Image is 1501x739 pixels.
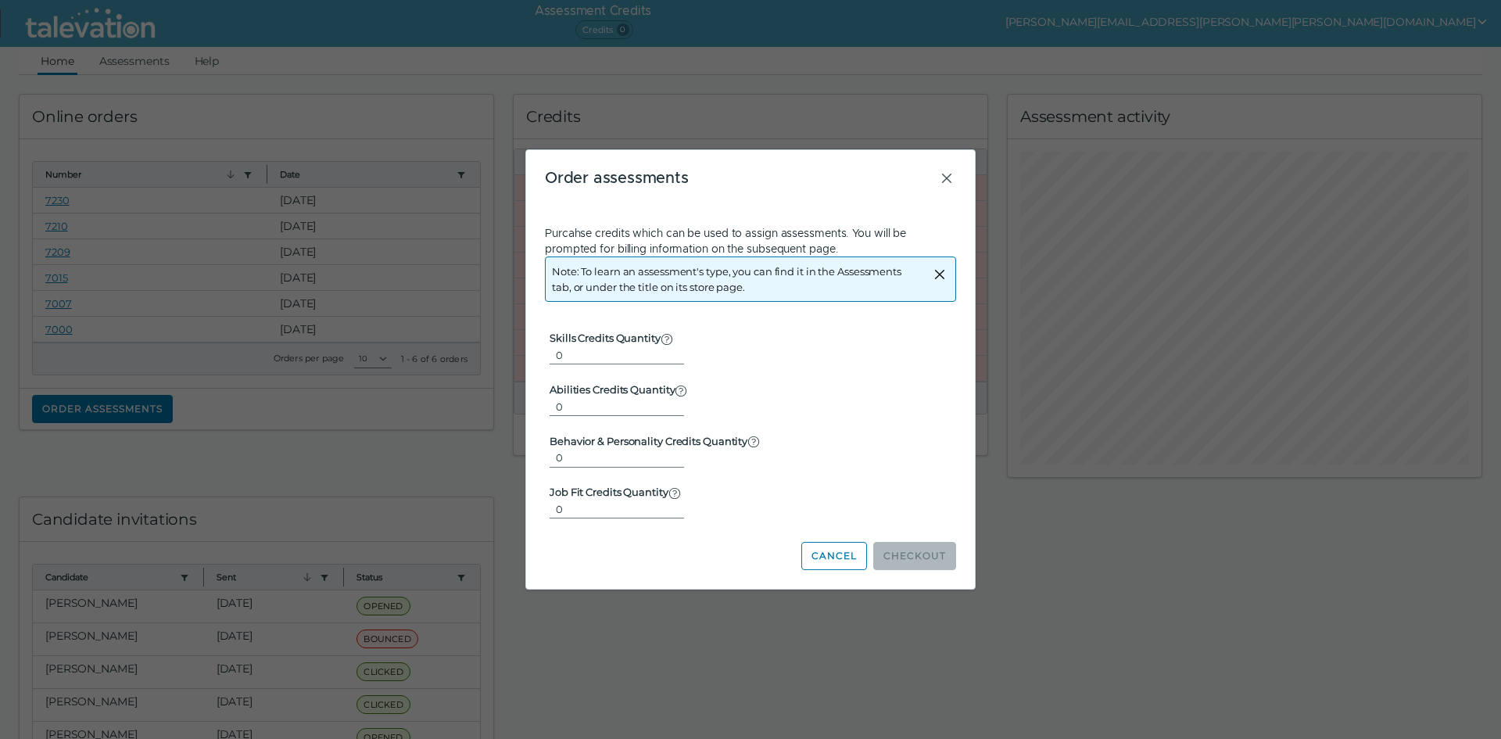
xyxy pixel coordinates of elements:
h3: Order assessments [545,169,937,188]
label: Skills Credits Quantity [550,332,673,346]
button: Cancel [801,542,867,570]
p: Purcahse credits which can be used to assign assessments. You will be prompted for billing inform... [545,225,956,256]
label: Abilities Credits Quantity [550,383,687,397]
label: Behavior & Personality Credits Quantity [550,435,760,449]
label: Job Fit Credits Quantity [550,486,681,500]
button: Close [937,169,956,188]
button: Checkout [873,542,956,570]
button: Close alert [930,264,949,282]
div: Note: To learn an assessment's type, you can find it in the Assessments tab, or under the title o... [552,257,921,301]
